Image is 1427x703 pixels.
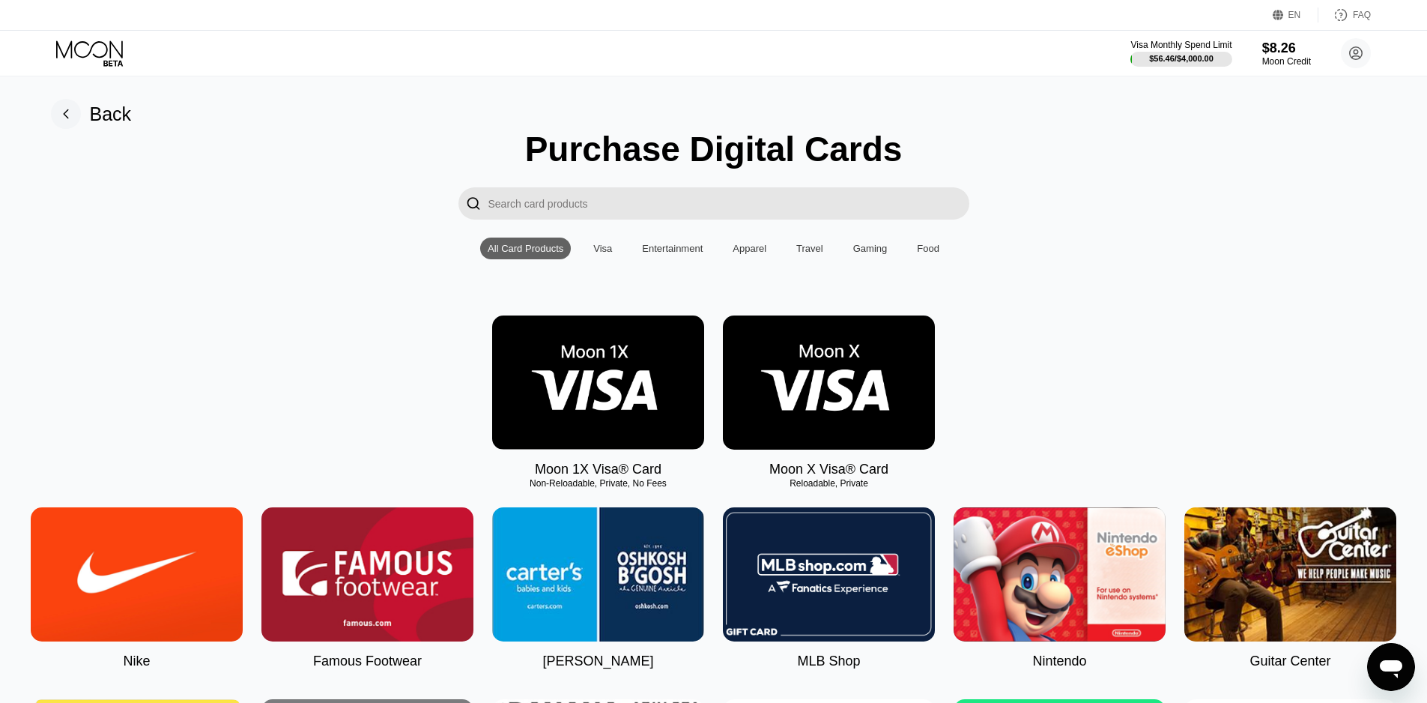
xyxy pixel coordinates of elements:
[853,243,888,254] div: Gaming
[480,238,571,259] div: All Card Products
[51,99,132,129] div: Back
[90,103,132,125] div: Back
[488,243,563,254] div: All Card Products
[725,238,774,259] div: Apparel
[1367,643,1415,691] iframe: Button to launch messaging window
[769,462,888,477] div: Moon X Visa® Card
[313,654,422,669] div: Famous Footwear
[634,238,710,259] div: Entertainment
[1149,54,1214,63] div: $56.46 / $4,000.00
[123,654,150,669] div: Nike
[796,243,823,254] div: Travel
[1318,7,1371,22] div: FAQ
[1249,654,1330,669] div: Guitar Center
[846,238,895,259] div: Gaming
[488,187,969,220] input: Search card products
[909,238,947,259] div: Food
[723,478,935,489] div: Reloadable, Private
[797,654,860,669] div: MLB Shop
[586,238,619,259] div: Visa
[1273,7,1318,22] div: EN
[789,238,831,259] div: Travel
[492,478,704,489] div: Non-Reloadable, Private, No Fees
[1262,40,1311,56] div: $8.26
[1130,40,1231,50] div: Visa Monthly Spend Limit
[1262,40,1311,67] div: $8.26Moon Credit
[733,243,766,254] div: Apparel
[1032,654,1086,669] div: Nintendo
[542,654,653,669] div: [PERSON_NAME]
[1130,40,1231,67] div: Visa Monthly Spend Limit$56.46/$4,000.00
[917,243,939,254] div: Food
[642,243,703,254] div: Entertainment
[1288,10,1301,20] div: EN
[1353,10,1371,20] div: FAQ
[466,195,481,212] div: 
[1262,56,1311,67] div: Moon Credit
[525,129,903,169] div: Purchase Digital Cards
[593,243,612,254] div: Visa
[535,462,661,477] div: Moon 1X Visa® Card
[458,187,488,220] div: 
